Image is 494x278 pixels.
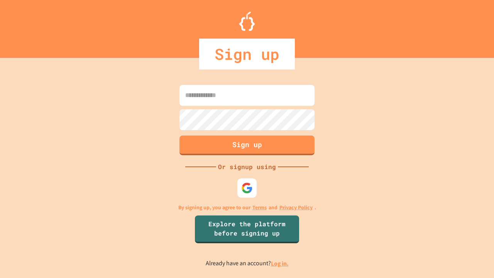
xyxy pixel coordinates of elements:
[195,215,299,243] a: Explore the platform before signing up
[271,259,289,268] a: Log in.
[199,39,295,69] div: Sign up
[430,214,486,246] iframe: chat widget
[239,12,255,31] img: Logo.svg
[279,203,313,212] a: Privacy Policy
[241,182,253,194] img: google-icon.svg
[462,247,486,270] iframe: chat widget
[216,162,278,171] div: Or signup using
[178,203,316,212] p: By signing up, you agree to our and .
[206,259,289,268] p: Already have an account?
[179,136,315,155] button: Sign up
[252,203,267,212] a: Terms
